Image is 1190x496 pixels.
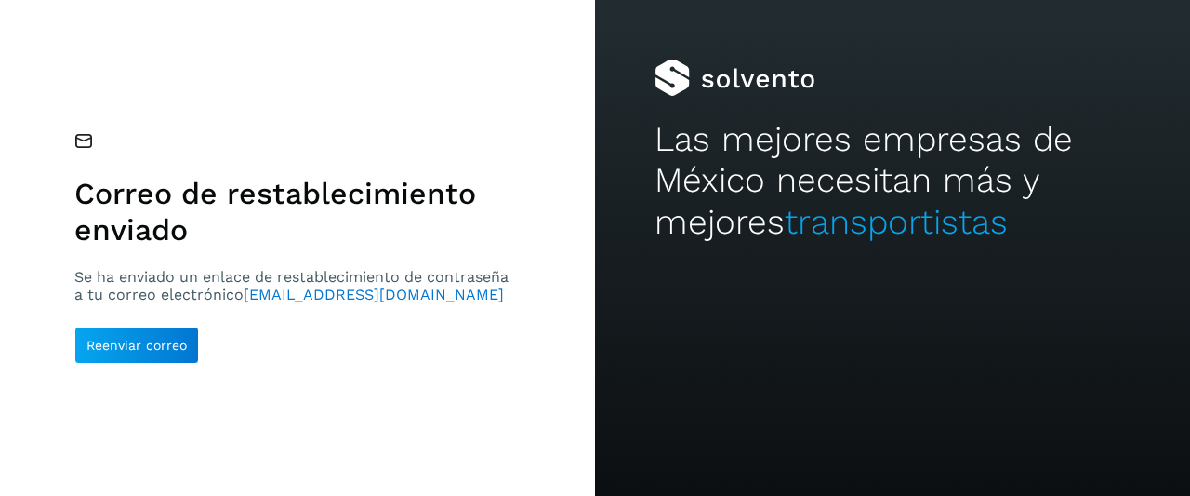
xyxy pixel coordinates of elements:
span: transportistas [785,202,1008,242]
span: [EMAIL_ADDRESS][DOMAIN_NAME] [244,286,504,303]
span: Reenviar correo [86,339,187,352]
h2: Las mejores empresas de México necesitan más y mejores [654,119,1130,243]
h1: Correo de restablecimiento enviado [74,176,516,248]
button: Reenviar correo [74,327,199,364]
p: Se ha enviado un enlace de restablecimiento de contraseña a tu correo electrónico [74,268,516,303]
